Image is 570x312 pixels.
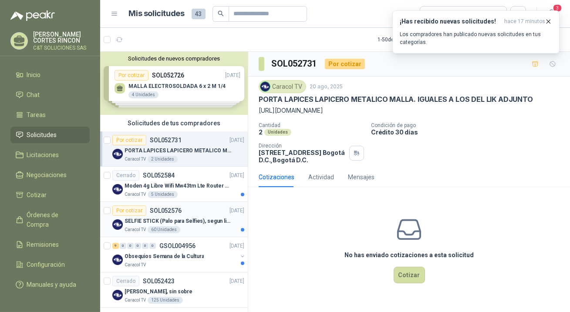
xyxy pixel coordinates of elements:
[100,202,248,237] a: Por cotizarSOL052576[DATE] Company LogoSELFIE STICK (Palo para Selfies), segun link adjuntoCaraco...
[112,255,123,265] img: Company Logo
[308,172,334,182] div: Actividad
[112,276,139,286] div: Cerrado
[125,147,233,155] p: PORTA LAPICES LAPICERO METALICO MALLA. IGUALES A LOS DEL LIK ADJUNTO
[371,128,567,136] p: Crédito 30 días
[125,191,146,198] p: Caracol TV
[218,10,224,17] span: search
[100,272,248,308] a: CerradoSOL052423[DATE] Company Logo[PERSON_NAME], sin sobreCaracol TV125 Unidades
[27,280,77,289] span: Manuales y ayuda
[125,252,204,261] p: Obsequios Semana de la Cultura
[129,7,185,20] h1: Mis solicitudes
[348,172,374,182] div: Mensajes
[264,129,291,136] div: Unidades
[112,205,146,216] div: Por cotizar
[27,70,41,80] span: Inicio
[100,131,248,167] a: Por cotizarSOL052731[DATE] Company LogoPORTA LAPICES LAPICERO METALICO MALLA. IGUALES A LOS DEL L...
[125,288,192,296] p: [PERSON_NAME], sin sobre
[260,82,270,91] img: Company Logo
[27,110,46,120] span: Tareas
[10,207,90,233] a: Órdenes de Compra
[10,187,90,203] a: Cotizar
[259,149,346,164] p: [STREET_ADDRESS] Bogotá D.C. , Bogotá D.C.
[33,45,90,50] p: C&T SOLUCIONES SAS
[10,167,90,183] a: Negociaciones
[10,147,90,163] a: Licitaciones
[10,87,90,103] a: Chat
[27,130,57,140] span: Solicitudes
[104,55,244,62] button: Solicitudes de nuevos compradores
[10,256,90,273] a: Configuración
[271,57,318,70] h3: SOL052731
[229,207,244,215] p: [DATE]
[259,80,306,93] div: Caracol TV
[100,115,248,131] div: Solicitudes de tus compradores
[159,243,196,249] p: GSOL004956
[10,10,55,21] img: Logo peakr
[148,297,183,304] div: 125 Unidades
[100,167,248,202] a: CerradoSOL052584[DATE] Company LogoModen 4g Libre Wifi Mw43tm Lte Router Móvil Internet 5ghzCarac...
[394,267,425,283] button: Cotizar
[125,226,146,233] p: Caracol TV
[310,83,343,91] p: 20 ago, 2025
[112,219,123,230] img: Company Logo
[425,9,444,19] div: Todas
[392,10,560,54] button: ¡Has recibido nuevas solicitudes!hace 17 minutos Los compradores han publicado nuevas solicitudes...
[27,260,65,269] span: Configuración
[112,290,123,300] img: Company Logo
[143,278,175,284] p: SOL052423
[142,243,148,249] div: 0
[10,236,90,253] a: Remisiones
[229,136,244,144] p: [DATE]
[192,9,206,19] span: 43
[10,276,90,293] a: Manuales y ayuda
[100,52,248,115] div: Solicitudes de nuevos compradoresPor cotizarSOL052726[DATE] MALLA ELECTROSOLDADA 6 x 2 M 1/44 Uni...
[259,106,560,115] p: [URL][DOMAIN_NAME]
[112,243,119,249] div: 9
[125,217,233,225] p: SELFIE STICK (Palo para Selfies), segun link adjunto
[148,191,178,198] div: 5 Unidades
[125,182,233,190] p: Moden 4g Libre Wifi Mw43tm Lte Router Móvil Internet 5ghz
[553,4,562,12] span: 3
[400,18,501,25] h3: ¡Has recibido nuevas solicitudes!
[10,107,90,123] a: Tareas
[112,184,123,195] img: Company Logo
[143,172,175,178] p: SOL052584
[120,243,126,249] div: 0
[259,122,364,128] p: Cantidad
[378,33,431,47] div: 1 - 50 de 151
[149,243,156,249] div: 0
[27,90,40,100] span: Chat
[259,95,533,104] p: PORTA LAPICES LAPICERO METALICO MALLA. IGUALES A LOS DEL LIK ADJUNTO
[125,297,146,304] p: Caracol TV
[27,210,81,229] span: Órdenes de Compra
[10,127,90,143] a: Solicitudes
[544,6,560,22] button: 3
[371,122,567,128] p: Condición de pago
[33,31,90,44] p: [PERSON_NAME] CORTES RINCON
[150,208,182,214] p: SOL052576
[229,171,244,180] p: [DATE]
[112,135,146,145] div: Por cotizar
[127,243,134,249] div: 0
[150,137,182,143] p: SOL052731
[148,226,180,233] div: 60 Unidades
[325,59,365,69] div: Por cotizar
[27,190,47,200] span: Cotizar
[112,241,246,268] a: 9 0 0 0 0 0 GSOL004956[DATE] Company LogoObsequios Semana de la CulturaCaracol TV
[112,170,139,181] div: Cerrado
[229,277,244,285] p: [DATE]
[135,243,141,249] div: 0
[27,150,59,160] span: Licitaciones
[10,67,90,83] a: Inicio
[229,242,244,250] p: [DATE]
[125,156,146,163] p: Caracol TV
[344,250,474,260] h3: No has enviado cotizaciones a esta solicitud
[259,128,263,136] p: 2
[148,156,178,163] div: 2 Unidades
[27,240,59,249] span: Remisiones
[400,30,552,46] p: Los compradores han publicado nuevas solicitudes en tus categorías.
[112,149,123,159] img: Company Logo
[125,262,146,268] p: Caracol TV
[27,170,67,180] span: Negociaciones
[259,143,346,149] p: Dirección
